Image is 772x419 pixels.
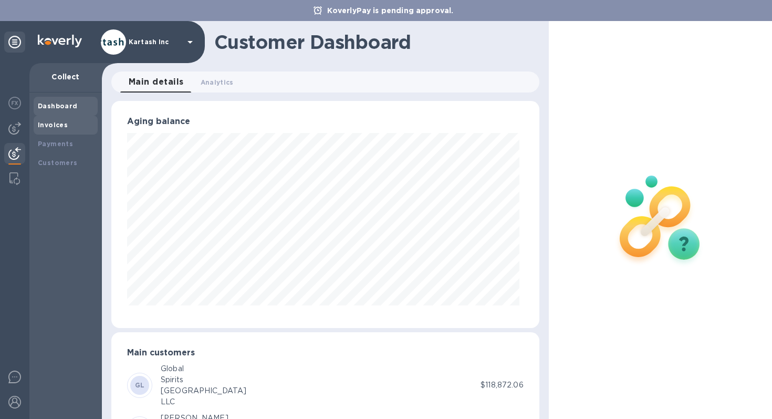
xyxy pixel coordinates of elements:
img: Logo [38,35,82,47]
b: GL [135,381,145,389]
b: Invoices [38,121,68,129]
p: Kartash Inc [129,38,181,46]
div: [GEOGRAPHIC_DATA] [161,385,246,396]
h3: Main customers [127,348,524,358]
div: LLC [161,396,246,407]
p: $118,872.06 [481,380,523,391]
div: Unpin categories [4,32,25,53]
h1: Customer Dashboard [214,31,532,53]
span: Main details [129,75,184,89]
p: Collect [38,71,93,82]
span: Analytics [201,77,234,88]
b: Customers [38,159,78,167]
img: Foreign exchange [8,97,21,109]
b: Dashboard [38,102,78,110]
div: Global [161,363,246,374]
div: Spirits [161,374,246,385]
b: Payments [38,140,73,148]
p: KoverlyPay is pending approval. [322,5,459,16]
h3: Aging balance [127,117,524,127]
